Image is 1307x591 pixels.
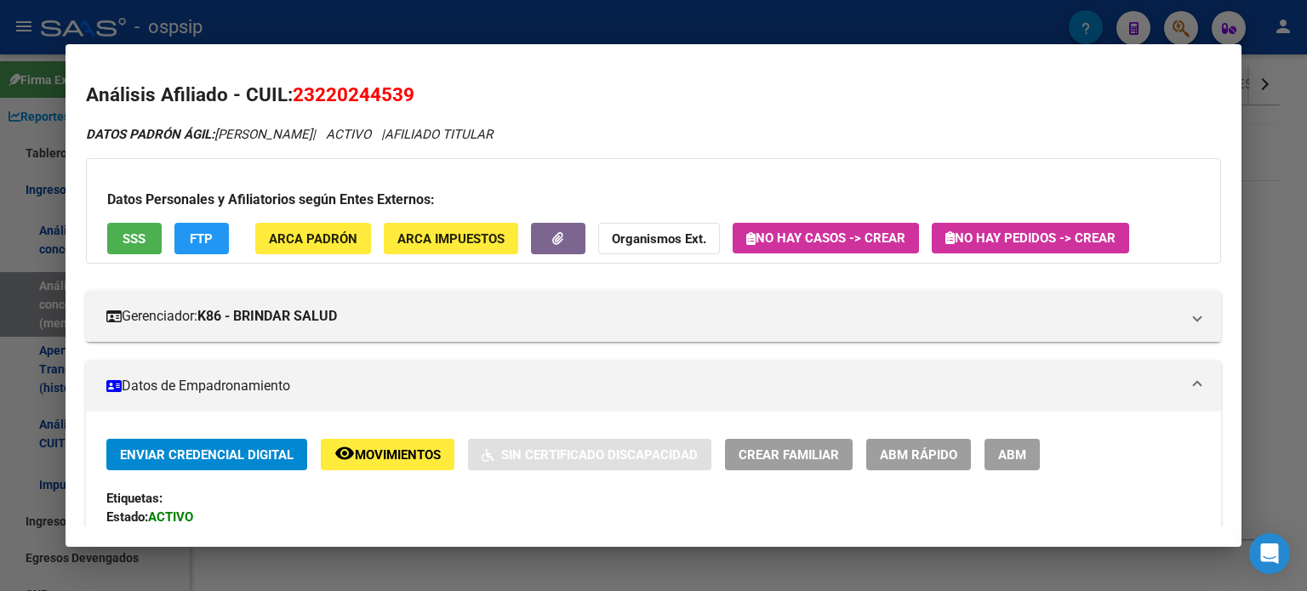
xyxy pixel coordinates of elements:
strong: Estado: [106,509,148,525]
button: Sin Certificado Discapacidad [468,439,711,470]
strong: Etiquetas: [106,491,163,506]
button: FTP [174,223,229,254]
span: SSS [123,231,146,247]
button: ARCA Impuestos [384,223,518,254]
button: Enviar Credencial Digital [106,439,307,470]
button: ARCA Padrón [255,223,371,254]
button: Crear Familiar [725,439,853,470]
button: SSS [107,223,162,254]
span: FTP [190,231,213,247]
button: No hay Pedidos -> Crear [932,223,1129,253]
button: Organismos Ext. [598,223,720,254]
span: Movimientos [355,447,441,463]
mat-panel-title: Gerenciador: [106,306,1180,327]
span: Sin Certificado Discapacidad [501,447,698,463]
mat-panel-title: Datos de Empadronamiento [106,376,1180,396]
div: Open Intercom Messenger [1249,533,1290,574]
span: ABM [998,447,1026,463]
button: ABM Rápido [866,439,971,470]
mat-icon: remove_red_eye [334,443,355,463]
span: ABM Rápido [880,447,957,463]
span: [PERSON_NAME] [86,127,312,142]
i: | ACTIVO | [86,127,493,142]
button: Movimientos [321,439,454,470]
span: No hay casos -> Crear [746,230,905,246]
span: Crear Familiar [739,447,839,463]
strong: DATOS PADRÓN ÁGIL: [86,127,214,142]
strong: Organismos Ext. [612,231,706,247]
button: ABM [985,439,1040,470]
strong: K86 - BRINDAR SALUD [197,306,337,327]
span: AFILIADO TITULAR [385,127,493,142]
mat-expansion-panel-header: Gerenciador:K86 - BRINDAR SALUD [86,291,1221,342]
span: ARCA Padrón [269,231,357,247]
mat-expansion-panel-header: Datos de Empadronamiento [86,361,1221,412]
h2: Análisis Afiliado - CUIL: [86,81,1221,110]
strong: ACTIVO [148,509,193,525]
span: No hay Pedidos -> Crear [945,230,1116,246]
h3: Datos Personales y Afiliatorios según Entes Externos: [107,190,1200,210]
button: No hay casos -> Crear [733,223,919,253]
span: ARCA Impuestos [397,231,505,247]
span: Enviar Credencial Digital [120,447,294,463]
span: 23220244539 [293,83,414,105]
